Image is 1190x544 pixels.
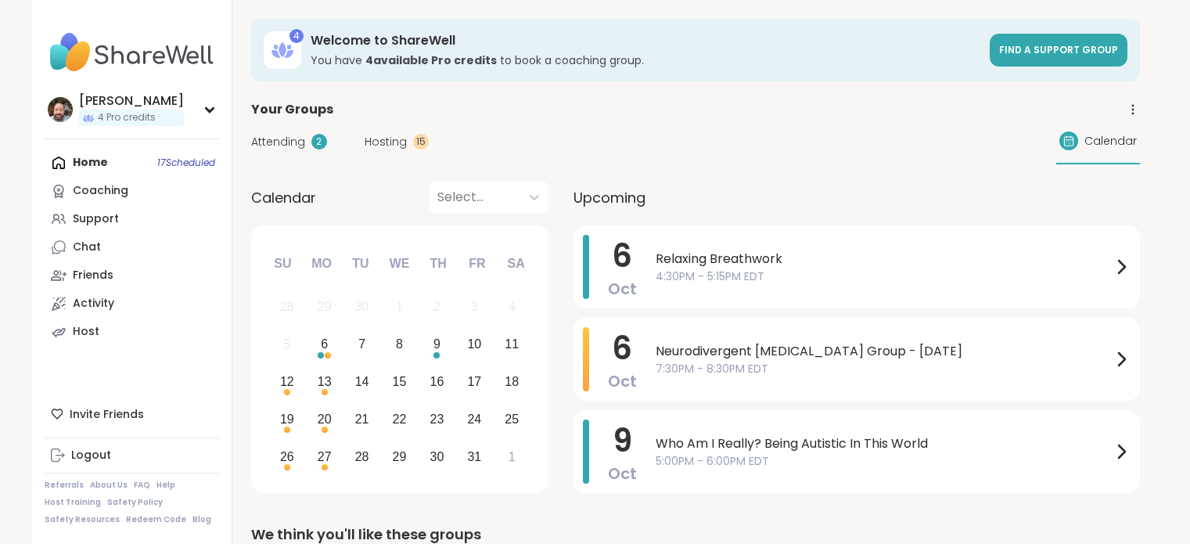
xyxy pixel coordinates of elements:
[383,290,416,324] div: Not available Wednesday, October 1st, 2025
[134,480,150,491] a: FAQ
[573,187,645,208] span: Upcoming
[345,402,379,436] div: Choose Tuesday, October 21st, 2025
[280,296,294,317] div: 28
[612,326,632,370] span: 6
[126,514,186,525] a: Redeem Code
[318,446,332,467] div: 27
[656,342,1112,361] span: Neurodivergent [MEDICAL_DATA] Group - [DATE]
[355,409,369,430] div: 21
[98,111,156,124] span: 4 Pro credits
[458,328,491,362] div: Choose Friday, October 10th, 2025
[383,328,416,362] div: Choose Wednesday, October 8th, 2025
[656,268,1112,285] span: 4:30PM - 5:15PM EDT
[355,446,369,467] div: 28
[45,514,120,525] a: Safety Resources
[45,400,219,428] div: Invite Friends
[251,100,333,119] span: Your Groups
[345,440,379,474] div: Choose Tuesday, October 28th, 2025
[45,177,219,205] a: Coaching
[307,440,341,474] div: Choose Monday, October 27th, 2025
[460,247,494,281] div: Fr
[420,328,454,362] div: Choose Thursday, October 9th, 2025
[271,366,304,399] div: Choose Sunday, October 12th, 2025
[383,440,416,474] div: Choose Wednesday, October 29th, 2025
[990,34,1127,67] a: Find a support group
[656,250,1112,268] span: Relaxing Breathwork
[268,288,530,475] div: month 2025-10
[45,480,84,491] a: Referrals
[433,296,440,317] div: 2
[345,328,379,362] div: Choose Tuesday, October 7th, 2025
[45,441,219,470] a: Logout
[251,187,316,208] span: Calendar
[156,480,175,491] a: Help
[505,409,519,430] div: 25
[45,205,219,233] a: Support
[656,434,1112,453] span: Who Am I Really? Being Autistic In This World
[307,290,341,324] div: Not available Monday, September 29th, 2025
[421,247,455,281] div: Th
[45,261,219,290] a: Friends
[458,366,491,399] div: Choose Friday, October 17th, 2025
[48,97,73,122] img: Brian_L
[355,371,369,392] div: 14
[430,446,444,467] div: 30
[311,134,327,150] div: 2
[365,134,407,150] span: Hosting
[495,402,529,436] div: Choose Saturday, October 25th, 2025
[283,333,290,355] div: 5
[498,247,533,281] div: Sa
[265,247,300,281] div: Su
[999,43,1118,56] span: Find a support group
[612,234,632,278] span: 6
[656,453,1112,470] span: 5:00PM - 6:00PM EDT
[71,448,111,463] div: Logout
[656,361,1112,377] span: 7:30PM - 8:30PM EDT
[280,371,294,392] div: 12
[192,514,211,525] a: Blog
[73,324,99,340] div: Host
[430,409,444,430] div: 23
[495,366,529,399] div: Choose Saturday, October 18th, 2025
[383,402,416,436] div: Choose Wednesday, October 22nd, 2025
[458,402,491,436] div: Choose Friday, October 24th, 2025
[413,134,429,150] div: 15
[321,333,328,355] div: 6
[393,446,407,467] div: 29
[613,419,632,463] span: 9
[458,290,491,324] div: Not available Friday, October 3rd, 2025
[90,480,128,491] a: About Us
[304,247,339,281] div: Mo
[358,333,365,355] div: 7
[318,296,332,317] div: 29
[345,366,379,399] div: Choose Tuesday, October 14th, 2025
[307,402,341,436] div: Choose Monday, October 20th, 2025
[307,328,341,362] div: Choose Monday, October 6th, 2025
[355,296,369,317] div: 30
[271,402,304,436] div: Choose Sunday, October 19th, 2025
[458,440,491,474] div: Choose Friday, October 31st, 2025
[393,371,407,392] div: 15
[45,25,219,80] img: ShareWell Nav Logo
[420,366,454,399] div: Choose Thursday, October 16th, 2025
[495,290,529,324] div: Not available Saturday, October 4th, 2025
[307,366,341,399] div: Choose Monday, October 13th, 2025
[509,446,516,467] div: 1
[318,409,332,430] div: 20
[251,134,305,150] span: Attending
[495,440,529,474] div: Choose Saturday, November 1st, 2025
[382,247,416,281] div: We
[365,52,497,68] b: 4 available Pro credit s
[271,290,304,324] div: Not available Sunday, September 28th, 2025
[608,370,637,392] span: Oct
[45,233,219,261] a: Chat
[467,371,481,392] div: 17
[420,440,454,474] div: Choose Thursday, October 30th, 2025
[45,318,219,346] a: Host
[311,52,980,68] h3: You have to book a coaching group.
[430,371,444,392] div: 16
[1084,133,1137,150] span: Calendar
[45,497,101,508] a: Host Training
[471,296,478,317] div: 3
[318,371,332,392] div: 13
